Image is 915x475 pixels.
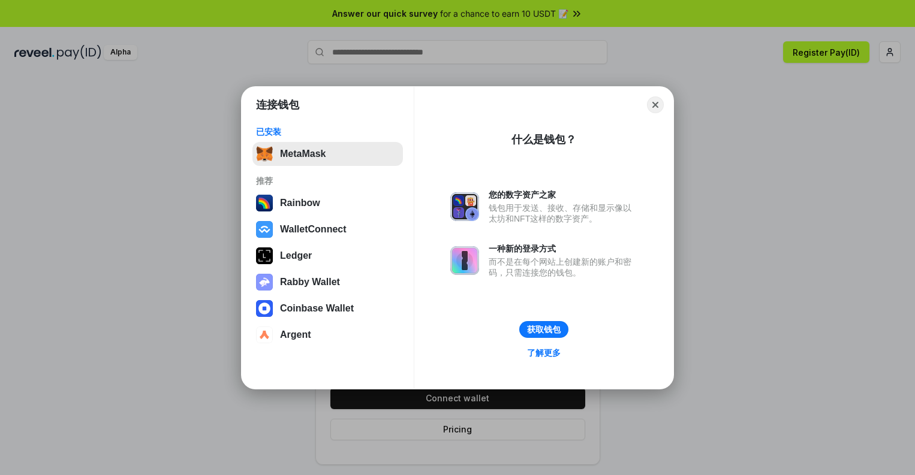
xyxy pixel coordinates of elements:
img: svg+xml,%3Csvg%20width%3D%2228%22%20height%3D%2228%22%20viewBox%3D%220%200%2028%2028%22%20fill%3D... [256,326,273,343]
div: Argent [280,329,311,340]
a: 了解更多 [520,345,568,361]
button: Argent [252,323,403,347]
button: WalletConnect [252,217,403,241]
div: WalletConnect [280,224,347,235]
div: 而不是在每个网站上创建新的账户和密码，只需连接您的钱包。 [489,256,637,278]
img: svg+xml,%3Csvg%20width%3D%2228%22%20height%3D%2228%22%20viewBox%3D%220%200%2028%2028%22%20fill%3D... [256,221,273,238]
img: svg+xml,%3Csvg%20xmlns%3D%22http%3A%2F%2Fwww.w3.org%2F2000%2Fsvg%22%20fill%3D%22none%22%20viewBox... [256,274,273,291]
button: 获取钱包 [519,321,568,338]
div: Rabby Wallet [280,277,340,288]
div: MetaMask [280,149,326,159]
div: 获取钱包 [527,324,561,335]
img: svg+xml,%3Csvg%20width%3D%22120%22%20height%3D%22120%22%20viewBox%3D%220%200%20120%20120%22%20fil... [256,195,273,211]
img: svg+xml,%3Csvg%20xmlns%3D%22http%3A%2F%2Fwww.w3.org%2F2000%2Fsvg%22%20width%3D%2228%22%20height%3... [256,247,273,264]
div: Ledger [280,250,312,261]
button: Rabby Wallet [252,270,403,294]
h1: 连接钱包 [256,98,299,112]
div: Rainbow [280,198,320,208]
div: 已安装 [256,126,399,137]
div: 了解更多 [527,347,561,358]
div: 什么是钱包？ [511,132,576,147]
button: Rainbow [252,191,403,215]
img: svg+xml,%3Csvg%20fill%3D%22none%22%20height%3D%2233%22%20viewBox%3D%220%200%2035%2033%22%20width%... [256,146,273,162]
button: Ledger [252,244,403,268]
div: 您的数字资产之家 [489,189,637,200]
img: svg+xml,%3Csvg%20xmlns%3D%22http%3A%2F%2Fwww.w3.org%2F2000%2Fsvg%22%20fill%3D%22none%22%20viewBox... [450,192,479,221]
div: 一种新的登录方式 [489,243,637,254]
div: Coinbase Wallet [280,303,354,314]
img: svg+xml,%3Csvg%20xmlns%3D%22http%3A%2F%2Fwww.w3.org%2F2000%2Fsvg%22%20fill%3D%22none%22%20viewBox... [450,246,479,275]
button: Coinbase Wallet [252,297,403,320]
div: 钱包用于发送、接收、存储和显示像以太坊和NFT这样的数字资产。 [489,202,637,224]
img: svg+xml,%3Csvg%20width%3D%2228%22%20height%3D%2228%22%20viewBox%3D%220%200%2028%2028%22%20fill%3D... [256,300,273,317]
button: Close [647,96,664,113]
button: MetaMask [252,142,403,166]
div: 推荐 [256,176,399,186]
